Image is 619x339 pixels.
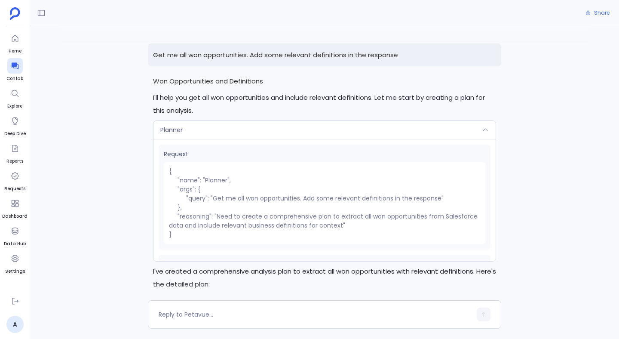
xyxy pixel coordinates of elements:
[4,168,25,192] a: Requests
[7,48,23,55] span: Home
[4,223,26,247] a: Data Hub
[6,141,23,165] a: Reports
[6,75,23,82] span: Confab
[2,196,28,220] a: Dashboard
[7,31,23,55] a: Home
[153,265,496,291] p: I've created a comprehensive analysis plan to extract all won opportunities with relevant definit...
[160,126,183,134] span: Planner
[580,7,615,19] button: Share
[4,113,26,137] a: Deep Dive
[594,9,610,16] span: Share
[4,130,26,137] span: Deep Dive
[2,213,28,220] span: Dashboard
[4,240,26,247] span: Data Hub
[148,43,501,66] p: Get me all won opportunities. Add some relevant definitions in the response
[5,268,25,275] span: Settings
[6,316,24,333] a: A
[153,75,496,88] p: Won Opportunities and Definitions
[4,185,25,192] span: Requests
[164,162,485,244] pre: { "name": "Planner", "args": { "query": "Get me all won opportunities. Add some relevant definiti...
[164,150,485,158] span: Request
[10,7,20,20] img: petavue logo
[6,158,23,165] span: Reports
[5,251,25,275] a: Settings
[7,86,23,110] a: Explore
[153,91,496,117] p: I'll help you get all won opportunities and include relevant definitions. Let me start by creatin...
[6,58,23,82] a: Confab
[164,260,485,268] span: Response
[7,103,23,110] span: Explore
